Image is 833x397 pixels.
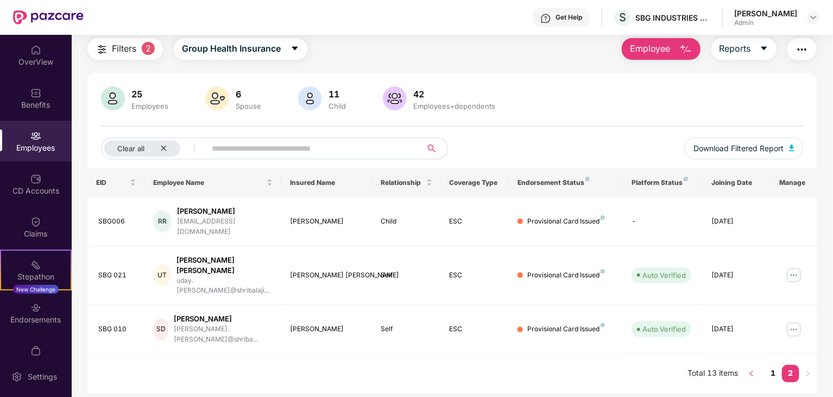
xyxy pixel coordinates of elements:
[805,370,811,377] span: right
[421,138,448,159] button: search
[205,86,229,110] img: svg+xml;base64,PHN2ZyB4bWxucz0iaHR0cDovL3d3dy53My5vcmcvMjAwMC9zdmciIHhtbG5zOnhsaW5rPSJodHRwOi8vd3...
[527,216,605,227] div: Provisional Card Issued
[720,42,751,55] span: Reports
[98,270,136,281] div: SBG 021
[711,216,762,227] div: [DATE]
[622,38,701,60] button: Employee
[373,168,441,197] th: Relationship
[174,324,273,345] div: [PERSON_NAME].[PERSON_NAME]@shriba...
[290,216,364,227] div: [PERSON_NAME]
[153,264,171,286] div: UT
[1,271,71,282] div: Stepathon
[291,44,299,54] span: caret-down
[13,285,59,294] div: New Challenge
[693,142,784,154] span: Download Filtered Report
[381,178,424,187] span: Relationship
[30,345,41,356] img: svg+xml;base64,PHN2ZyBpZD0iTXlfT3JkZXJzIiBkYXRhLW5hbWU9Ik15IE9yZGVycyIgeG1sbnM9Imh0dHA6Ly93d3cudz...
[630,42,671,55] span: Employee
[527,324,605,334] div: Provisional Card Issued
[635,13,711,23] div: SBG INDUSTRIES PRIVATE LIMITED
[381,324,432,334] div: Self
[381,270,432,281] div: Self
[177,206,273,216] div: [PERSON_NAME]
[182,42,281,55] span: Group Health Insurance
[450,216,501,227] div: ESC
[796,43,809,56] img: svg+xml;base64,PHN2ZyB4bWxucz0iaHR0cDovL3d3dy53My5vcmcvMjAwMC9zdmciIHdpZHRoPSIyNCIgaGVpZ2h0PSIyNC...
[290,324,364,334] div: [PERSON_NAME]
[632,178,694,187] div: Platform Status
[782,365,799,381] a: 2
[711,324,762,334] div: [DATE]
[96,43,109,56] img: svg+xml;base64,PHN2ZyB4bWxucz0iaHR0cDovL3d3dy53My5vcmcvMjAwMC9zdmciIHdpZHRoPSIyNCIgaGVpZ2h0PSIyNC...
[174,314,273,324] div: [PERSON_NAME]
[30,216,41,227] img: svg+xml;base64,PHN2ZyBpZD0iQ2xhaW0iIHhtbG5zPSJodHRwOi8vd3d3LnczLm9yZy8yMDAwL3N2ZyIgd2lkdGg9IjIwIi...
[642,324,686,334] div: Auto Verified
[87,38,163,60] button: Filters2
[30,88,41,98] img: svg+xml;base64,PHN2ZyBpZD0iQmVuZWZpdHMiIHhtbG5zPSJodHRwOi8vd3d3LnczLm9yZy8yMDAwL3N2ZyIgd2lkdGg9Ij...
[799,365,817,382] button: right
[782,365,799,382] li: 2
[743,365,760,382] button: left
[623,197,703,246] td: -
[129,102,171,110] div: Employees
[30,45,41,55] img: svg+xml;base64,PHN2ZyBpZD0iSG9tZSIgeG1sbnM9Imh0dHA6Ly93d3cudzMub3JnLzIwMDAvc3ZnIiB3aWR0aD0iMjAiIG...
[174,38,307,60] button: Group Health Insurancecaret-down
[298,86,322,110] img: svg+xml;base64,PHN2ZyB4bWxucz0iaHR0cDovL3d3dy53My5vcmcvMjAwMC9zdmciIHhtbG5zOnhsaW5rPSJodHRwOi8vd3...
[799,365,817,382] li: Next Page
[743,365,760,382] li: Previous Page
[144,168,281,197] th: Employee Name
[381,216,432,227] div: Child
[450,324,501,334] div: ESC
[30,131,41,141] img: svg+xml;base64,PHN2ZyBpZD0iRW1wbG95ZWVzIiB4bWxucz0iaHR0cDovL3d3dy53My5vcmcvMjAwMC9zdmciIHdpZHRoPS...
[748,370,755,377] span: left
[326,102,348,110] div: Child
[98,216,136,227] div: SBG006
[556,13,582,22] div: Get Help
[234,102,263,110] div: Spouse
[601,215,605,220] img: svg+xml;base64,PHN2ZyB4bWxucz0iaHR0cDovL3d3dy53My5vcmcvMjAwMC9zdmciIHdpZHRoPSI4IiBoZWlnaHQ9IjgiIH...
[619,11,626,24] span: S
[101,138,210,159] button: Clear allclose
[129,89,171,100] div: 25
[326,89,348,100] div: 11
[765,365,782,382] li: 1
[281,168,373,197] th: Insured Name
[518,178,614,187] div: Endorsement Status
[24,371,60,382] div: Settings
[734,8,797,18] div: [PERSON_NAME]
[96,178,128,187] span: EID
[684,177,688,181] img: svg+xml;base64,PHN2ZyB4bWxucz0iaHR0cDovL3d3dy53My5vcmcvMjAwMC9zdmciIHdpZHRoPSI4IiBoZWlnaHQ9IjgiIH...
[177,216,273,237] div: [EMAIL_ADDRESS][DOMAIN_NAME]
[112,42,136,55] span: Filters
[98,324,136,334] div: SBG 010
[642,270,686,281] div: Auto Verified
[30,259,41,270] img: svg+xml;base64,PHN2ZyB4bWxucz0iaHR0cDovL3d3dy53My5vcmcvMjAwMC9zdmciIHdpZHRoPSIyMSIgaGVpZ2h0PSIyMC...
[411,89,497,100] div: 42
[711,270,762,281] div: [DATE]
[785,266,803,284] img: manageButton
[421,144,442,153] span: search
[87,168,144,197] th: EID
[601,323,605,327] img: svg+xml;base64,PHN2ZyB4bWxucz0iaHR0cDovL3d3dy53My5vcmcvMjAwMC9zdmciIHdpZHRoPSI4IiBoZWlnaHQ9IjgiIH...
[176,255,273,276] div: [PERSON_NAME] [PERSON_NAME]
[601,269,605,274] img: svg+xml;base64,PHN2ZyB4bWxucz0iaHR0cDovL3d3dy53My5vcmcvMjAwMC9zdmciIHdpZHRoPSI4IiBoZWlnaHQ9IjgiIH...
[234,89,263,100] div: 6
[441,168,509,197] th: Coverage Type
[153,178,264,187] span: Employee Name
[585,177,590,181] img: svg+xml;base64,PHN2ZyB4bWxucz0iaHR0cDovL3d3dy53My5vcmcvMjAwMC9zdmciIHdpZHRoPSI4IiBoZWlnaHQ9IjgiIH...
[160,145,167,152] span: close
[11,371,22,382] img: svg+xml;base64,PHN2ZyBpZD0iU2V0dGluZy0yMHgyMCIgeG1sbnM9Imh0dHA6Ly93d3cudzMub3JnLzIwMDAvc3ZnIiB3aW...
[688,365,739,382] li: Total 13 items
[711,38,777,60] button: Reportscaret-down
[101,86,125,110] img: svg+xml;base64,PHN2ZyB4bWxucz0iaHR0cDovL3d3dy53My5vcmcvMjAwMC9zdmciIHhtbG5zOnhsaW5rPSJodHRwOi8vd3...
[176,276,273,296] div: uday.[PERSON_NAME]@shribalaji...
[760,44,768,54] span: caret-down
[117,144,144,153] span: Clear all
[13,10,84,24] img: New Pazcare Logo
[789,145,794,151] img: svg+xml;base64,PHN2ZyB4bWxucz0iaHR0cDovL3d3dy53My5vcmcvMjAwMC9zdmciIHhtbG5zOnhsaW5rPSJodHRwOi8vd3...
[290,270,364,281] div: [PERSON_NAME] [PERSON_NAME]
[142,42,155,55] span: 2
[527,270,605,281] div: Provisional Card Issued
[383,86,407,110] img: svg+xml;base64,PHN2ZyB4bWxucz0iaHR0cDovL3d3dy53My5vcmcvMjAwMC9zdmciIHhtbG5zOnhsaW5rPSJodHRwOi8vd3...
[450,270,501,281] div: ESC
